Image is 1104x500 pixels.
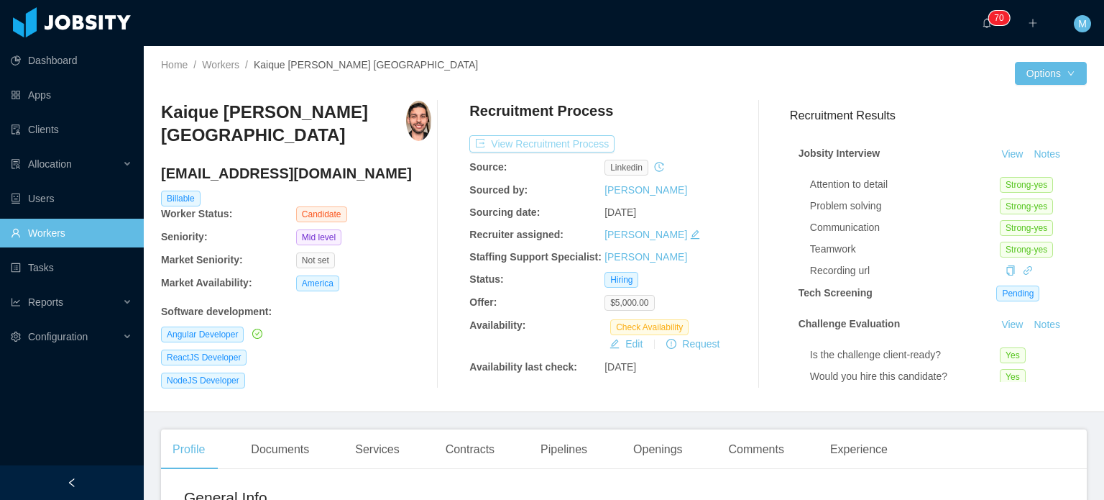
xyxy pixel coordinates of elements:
div: Copy [1006,263,1016,278]
b: Staffing Support Specialist: [469,251,602,263]
b: Availability last check: [469,361,577,373]
i: icon: link [1023,265,1033,276]
span: $5,000.00 [604,295,654,311]
a: icon: auditClients [11,115,132,144]
img: bad1550f-96cd-4c34-b693-88549d26780f_683868139e833-400w.png [406,101,431,141]
strong: Challenge Evaluation [799,318,901,329]
button: icon: exclamation-circleRequest [661,335,725,353]
b: Seniority: [161,231,208,242]
b: Software development : [161,306,272,317]
span: Strong-yes [1000,177,1053,193]
a: icon: check-circle [249,328,262,340]
span: NodeJS Developer [161,373,245,388]
span: Configuration [28,331,88,342]
a: icon: userWorkers [11,219,132,247]
button: Notes [1028,146,1066,163]
b: Worker Status: [161,208,232,219]
span: Kaique [PERSON_NAME] [GEOGRAPHIC_DATA] [254,59,478,71]
span: Strong-yes [1000,242,1053,258]
b: Availability: [469,319,525,331]
p: 7 [994,11,999,25]
span: Strong-yes [1000,199,1053,214]
span: Not set [296,253,335,268]
i: icon: edit [690,229,700,240]
strong: Jobsity Interview [799,147,880,159]
button: icon: editEdit [604,335,648,353]
span: Billable [161,191,201,206]
span: M [1078,15,1087,32]
span: / [193,59,196,71]
span: Candidate [296,206,347,222]
span: America [296,276,339,291]
span: Allocation [28,158,72,170]
a: icon: pie-chartDashboard [11,46,132,75]
b: Market Seniority: [161,254,243,265]
span: Yes [1000,347,1026,363]
span: Reports [28,296,63,308]
div: Pipelines [529,429,599,470]
span: Hiring [604,272,638,288]
a: [PERSON_NAME] [604,229,687,240]
span: linkedin [604,160,648,176]
i: icon: line-chart [11,297,21,307]
sup: 70 [988,11,1009,25]
span: Mid level [296,229,341,245]
a: View [996,319,1028,330]
h3: Recruitment Results [790,106,1087,124]
b: Sourced by: [469,184,528,196]
div: Recording url [810,263,1000,278]
div: Teamwork [810,242,1000,257]
i: icon: copy [1006,265,1016,276]
a: icon: profileTasks [11,253,132,282]
div: Problem solving [810,199,1000,214]
div: Comments [717,429,796,470]
div: Attention to detail [810,177,1000,192]
a: Home [161,59,188,71]
div: Communication [810,220,1000,235]
b: Sourcing date: [469,206,540,218]
i: icon: bell [982,18,992,28]
b: Offer: [469,296,497,308]
i: icon: check-circle [252,329,262,339]
p: 0 [999,11,1004,25]
span: Strong-yes [1000,220,1053,236]
div: Services [344,429,410,470]
h4: Recruitment Process [469,101,613,121]
strong: Tech Screening [799,287,873,299]
div: Openings [622,429,694,470]
h3: Kaique [PERSON_NAME] [GEOGRAPHIC_DATA] [161,101,406,147]
span: Pending [996,286,1039,301]
a: icon: exportView Recruitment Process [469,138,615,150]
a: icon: appstoreApps [11,81,132,109]
h4: [EMAIL_ADDRESS][DOMAIN_NAME] [161,163,431,183]
b: Market Availability: [161,277,252,288]
a: [PERSON_NAME] [604,251,687,263]
button: Notes [1028,317,1066,334]
i: icon: solution [11,159,21,169]
a: Workers [202,59,239,71]
span: ReactJS Developer [161,350,247,365]
a: View [996,148,1028,160]
div: Contracts [434,429,506,470]
div: Experience [819,429,899,470]
a: icon: robotUsers [11,184,132,213]
i: icon: history [654,162,664,172]
div: Profile [161,429,216,470]
span: Angular Developer [161,327,244,342]
span: Yes [1000,369,1026,385]
b: Status: [469,273,503,285]
button: Optionsicon: down [1015,62,1087,85]
i: icon: setting [11,332,21,342]
div: Would you hire this candidate? [810,369,1000,384]
a: [PERSON_NAME] [604,184,687,196]
button: icon: exportView Recruitment Process [469,135,615,153]
i: icon: plus [1028,18,1038,28]
span: [DATE] [604,206,636,218]
a: icon: link [1023,265,1033,276]
span: [DATE] [604,361,636,373]
span: / [245,59,248,71]
b: Recruiter assigned: [469,229,563,240]
div: Is the challenge client-ready? [810,347,1000,363]
div: Documents [239,429,321,470]
b: Source: [469,161,507,173]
